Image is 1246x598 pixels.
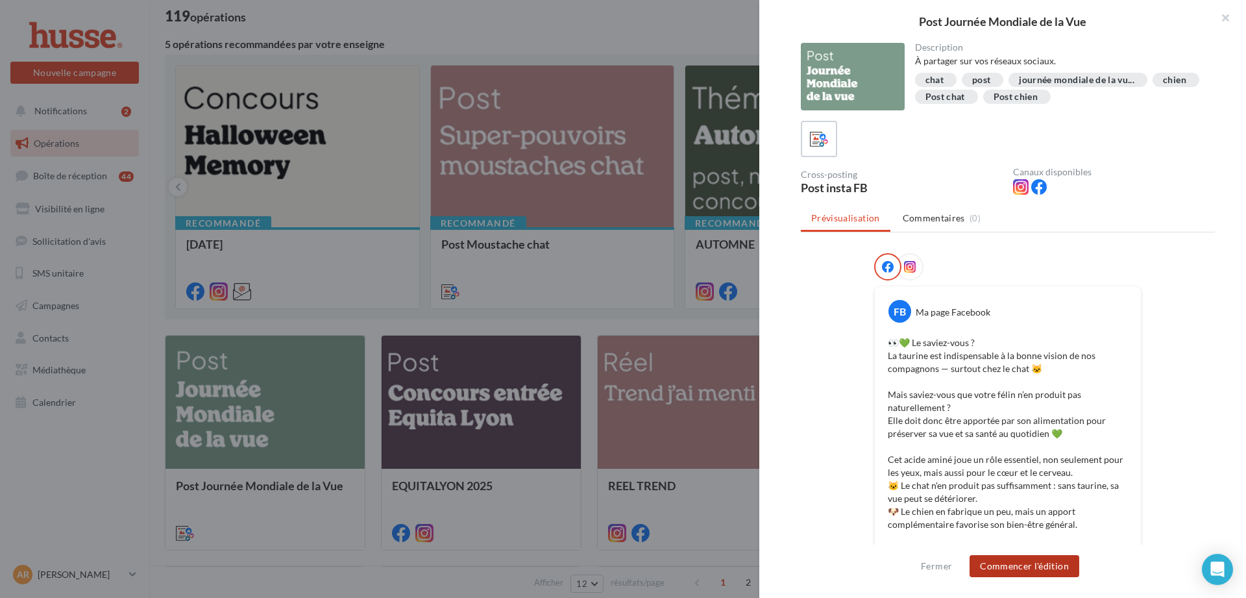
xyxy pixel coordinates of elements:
button: Commencer l'édition [970,555,1079,577]
div: Post chien [994,92,1038,102]
div: post [972,75,990,85]
span: Commentaires [903,212,965,225]
span: (0) [970,213,981,223]
div: Canaux disponibles [1013,168,1215,177]
div: FB [888,300,911,323]
div: Description [915,43,1205,52]
div: Ma page Facebook [916,306,990,319]
div: À partager sur vos réseaux sociaux. [915,55,1205,68]
div: Post insta FB [801,182,1003,193]
button: Fermer [916,558,957,574]
div: Post Journée Mondiale de la Vue [780,16,1225,27]
div: chat [925,75,944,85]
div: Post chat [925,92,965,102]
div: Cross-posting [801,170,1003,179]
div: chien [1163,75,1186,85]
div: Open Intercom Messenger [1202,554,1233,585]
span: journée mondiale de la vu... [1019,75,1134,84]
